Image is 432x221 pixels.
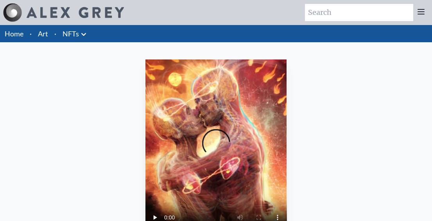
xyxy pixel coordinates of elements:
[27,25,35,42] li: ·
[5,29,23,38] a: Home
[63,28,79,39] a: NFTs
[38,28,48,39] a: Art
[51,25,59,42] li: ·
[305,4,413,21] input: Search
